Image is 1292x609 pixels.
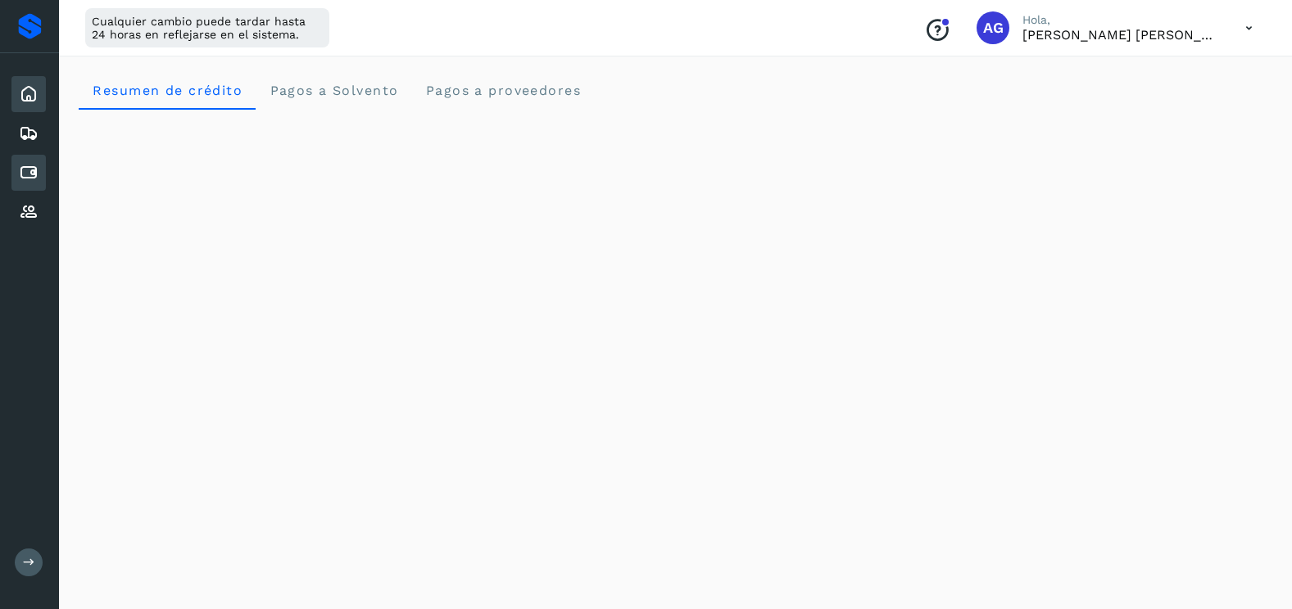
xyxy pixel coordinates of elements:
div: Inicio [11,76,46,112]
span: Pagos a proveedores [424,83,581,98]
div: Cualquier cambio puede tardar hasta 24 horas en reflejarse en el sistema. [85,8,329,47]
div: Embarques [11,115,46,151]
div: Cuentas por pagar [11,155,46,191]
p: Hola, [1022,13,1219,27]
span: Pagos a Solvento [269,83,398,98]
div: Proveedores [11,194,46,230]
p: Abigail Gonzalez Leon [1022,27,1219,43]
span: Resumen de crédito [92,83,243,98]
